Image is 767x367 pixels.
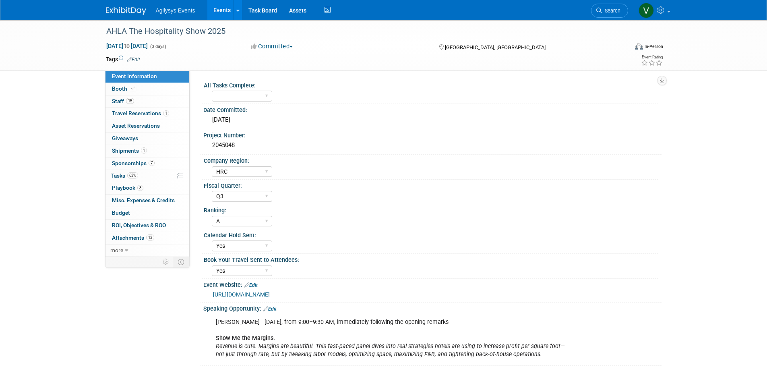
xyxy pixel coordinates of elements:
a: ROI, Objectives & ROO [105,220,189,232]
b: Show Me the Margins. [216,335,275,342]
span: Budget [112,209,130,216]
a: Asset Reservations [105,120,189,132]
span: more [110,247,123,253]
span: Staff [112,98,134,104]
a: Booth [105,83,189,95]
img: Format-Inperson.png [635,43,643,50]
div: All Tasks Complete: [204,79,658,89]
td: Personalize Event Tab Strip [159,257,173,267]
button: Committed [248,42,296,51]
span: Booth [112,85,136,92]
div: In-Person [644,44,663,50]
span: 7 [149,160,155,166]
i: Revenue is cute. Margins are beautiful. This fast-paced panel dives into real strategies hotels a... [216,343,565,358]
i: Booth reservation complete [131,86,135,91]
span: [DATE] [DATE] [106,42,148,50]
span: 13 [146,234,154,241]
div: Event Rating [641,55,663,59]
span: 1 [163,110,169,116]
a: Giveaways [105,133,189,145]
div: Book Your Travel Sent to Attendees: [204,254,658,264]
a: Event Information [105,70,189,83]
a: Staff15 [105,95,189,108]
td: Tags [106,55,140,63]
div: Event Format [581,42,664,54]
div: Ranking: [204,204,658,214]
span: Sponsorships [112,160,155,166]
span: Travel Reservations [112,110,169,116]
img: ExhibitDay [106,7,146,15]
span: Shipments [112,147,147,154]
a: Edit [263,306,277,312]
span: Misc. Expenses & Credits [112,197,175,203]
div: Project Number: [203,129,662,139]
span: 8 [137,185,143,191]
a: Travel Reservations1 [105,108,189,120]
div: Company Region: [204,155,658,165]
span: Attachments [112,234,154,241]
span: ROI, Objectives & ROO [112,222,166,228]
span: 63% [127,172,138,178]
a: Edit [127,57,140,62]
span: Search [602,8,620,14]
a: Tasks63% [105,170,189,182]
span: Event Information [112,73,157,79]
td: Toggle Event Tabs [173,257,189,267]
a: Misc. Expenses & Credits [105,195,189,207]
a: Playbook8 [105,182,189,194]
span: 1 [141,147,147,153]
div: Speaking Opportunity: [203,303,662,313]
a: Search [591,4,628,18]
a: [URL][DOMAIN_NAME] [213,291,270,298]
span: [GEOGRAPHIC_DATA], [GEOGRAPHIC_DATA] [445,44,546,50]
img: Vaitiare Munoz [639,3,654,18]
div: Event Website: [203,279,662,289]
a: Sponsorships7 [105,158,189,170]
div: [DATE] [209,114,655,126]
span: Asset Reservations [112,122,160,129]
span: Agilysys Events [156,7,195,14]
div: 2045048 [209,139,655,151]
a: Budget [105,207,189,219]
div: Date Committed: [203,104,662,114]
span: to [123,43,131,49]
span: Tasks [111,172,138,179]
a: Shipments1 [105,145,189,157]
a: Edit [244,282,258,288]
div: Fiscal Quarter: [204,180,658,190]
span: Giveaways [112,135,138,141]
span: Playbook [112,185,143,191]
span: (3 days) [149,44,166,49]
div: AHLA The Hospitality Show 2025 [103,24,616,39]
div: [PERSON_NAME] - [DATE], from 9:00–9:30 AM, immediately following the opening remarks [210,314,573,363]
a: Attachments13 [105,232,189,244]
span: 15 [126,98,134,104]
div: Calendar Hold Sent: [204,229,658,239]
a: more [105,245,189,257]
